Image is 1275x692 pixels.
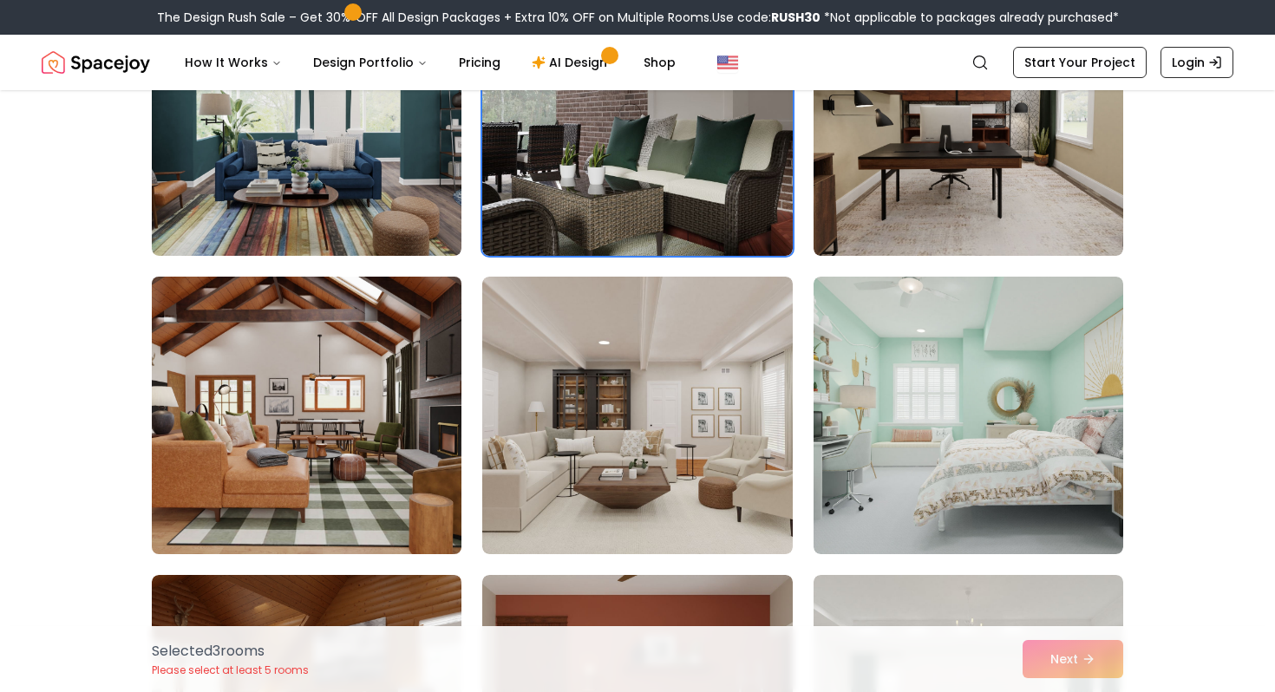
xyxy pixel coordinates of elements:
b: RUSH30 [771,9,821,26]
a: Pricing [445,45,514,80]
img: Room room-77 [482,277,792,554]
a: Spacejoy [42,45,150,80]
a: Login [1161,47,1233,78]
a: Start Your Project [1013,47,1147,78]
a: AI Design [518,45,626,80]
button: How It Works [171,45,296,80]
button: Design Portfolio [299,45,441,80]
img: United States [717,52,738,73]
a: Shop [630,45,690,80]
img: Room room-76 [144,270,469,561]
p: Please select at least 5 rooms [152,663,309,677]
nav: Global [42,35,1233,90]
div: The Design Rush Sale – Get 30% OFF All Design Packages + Extra 10% OFF on Multiple Rooms. [157,9,1119,26]
img: Room room-78 [814,277,1123,554]
nav: Main [171,45,690,80]
span: Use code: [712,9,821,26]
span: *Not applicable to packages already purchased* [821,9,1119,26]
img: Spacejoy Logo [42,45,150,80]
p: Selected 3 room s [152,641,309,662]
